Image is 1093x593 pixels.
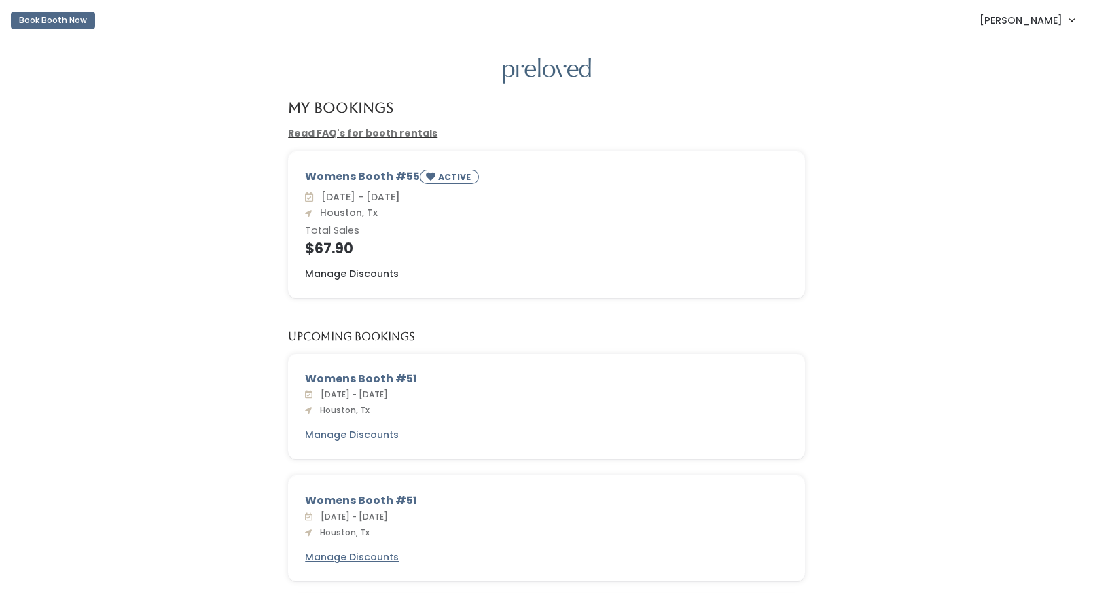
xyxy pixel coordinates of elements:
div: Womens Booth #51 [305,371,788,387]
h6: Total Sales [305,226,788,236]
span: [DATE] - [DATE] [315,389,388,400]
a: Read FAQ's for booth rentals [288,126,437,140]
small: ACTIVE [438,171,473,183]
span: [DATE] - [DATE] [315,511,388,522]
span: Houston, Tx [315,404,370,416]
span: [DATE] - [DATE] [316,190,400,204]
u: Manage Discounts [305,550,399,564]
h5: Upcoming Bookings [288,331,415,343]
button: Book Booth Now [11,12,95,29]
h4: $67.90 [305,240,788,256]
div: Womens Booth #55 [305,168,788,190]
span: Houston, Tx [315,526,370,538]
a: Manage Discounts [305,550,399,564]
a: [PERSON_NAME] [966,5,1088,35]
h4: My Bookings [288,100,393,115]
div: Womens Booth #51 [305,492,788,509]
a: Book Booth Now [11,5,95,35]
a: Manage Discounts [305,267,399,281]
a: Manage Discounts [305,428,399,442]
img: preloved logo [503,58,591,84]
span: Houston, Tx [315,206,378,219]
span: [PERSON_NAME] [980,13,1062,28]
